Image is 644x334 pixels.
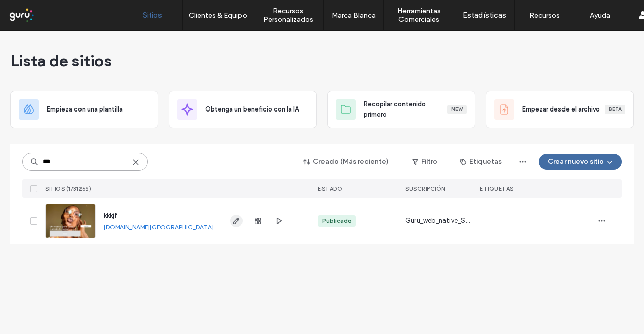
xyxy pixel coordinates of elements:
a: kkkjf [104,212,117,219]
label: Estadísticas [463,11,506,20]
label: Herramientas Comerciales [384,7,454,24]
span: Recopilar contenido primero [364,99,447,120]
span: Lista de sitios [10,51,112,71]
span: Empieza con una plantilla [47,104,123,115]
label: Recursos [529,11,560,20]
div: Empezar desde el archivoBeta [486,91,634,128]
div: Publicado [322,216,352,226]
div: Beta [605,105,625,114]
label: Marca Blanca [332,11,376,20]
div: New [447,105,467,114]
div: Empieza con una plantilla [10,91,158,128]
a: [DOMAIN_NAME][GEOGRAPHIC_DATA] [104,223,214,231]
button: Creado (Más reciente) [295,154,398,170]
label: Sitios [143,11,162,20]
button: Filtro [402,154,447,170]
label: Recursos Personalizados [253,7,323,24]
span: Suscripción [405,185,445,192]
span: Obtenga un beneficio con la IA [205,104,299,115]
span: Empezar desde el archivo [522,104,600,115]
button: Etiquetas [451,154,511,170]
span: Ayuda [22,7,49,16]
button: Crear nuevo sitio [539,154,622,170]
span: Guru_web_native_Standard [405,216,472,226]
div: Recopilar contenido primeroNew [327,91,475,128]
label: Ayuda [590,11,610,20]
span: ESTADO [318,185,342,192]
span: SITIOS (1/31265) [45,185,91,192]
div: Obtenga un beneficio con la IA [169,91,317,128]
span: ETIQUETAS [480,185,514,192]
label: Clientes & Equipo [189,11,247,20]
